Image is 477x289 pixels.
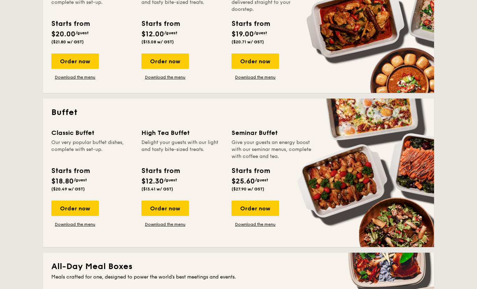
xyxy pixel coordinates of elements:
[51,187,85,192] span: ($20.49 w/ GST)
[141,187,173,192] span: ($13.41 w/ GST)
[51,274,426,281] div: Meals crafted for one, designed to power the world's best meetings and events.
[141,53,189,69] div: Order now
[51,222,99,227] a: Download the menu
[51,107,426,118] h2: Buffet
[51,53,99,69] div: Order now
[232,166,270,176] div: Starts from
[232,187,264,192] span: ($27.90 w/ GST)
[74,178,87,182] span: /guest
[51,177,74,186] span: $18.80
[51,30,75,38] span: $20.00
[232,177,255,186] span: $25.60
[232,222,279,227] a: Download the menu
[232,53,279,69] div: Order now
[51,19,89,29] div: Starts from
[51,39,84,44] span: ($21.80 w/ GST)
[141,74,189,80] a: Download the menu
[254,30,267,35] span: /guest
[164,30,177,35] span: /guest
[51,74,99,80] a: Download the menu
[141,19,179,29] div: Starts from
[141,166,179,176] div: Starts from
[141,128,223,138] div: High Tea Buffet
[141,139,223,160] div: Delight your guests with our light and tasty bite-sized treats.
[141,39,174,44] span: ($13.08 w/ GST)
[141,30,164,38] span: $12.00
[232,128,313,138] div: Seminar Buffet
[51,261,426,272] h2: All-Day Meal Boxes
[232,19,270,29] div: Starts from
[51,166,89,176] div: Starts from
[232,30,254,38] span: $19.00
[164,178,177,182] span: /guest
[232,201,279,216] div: Order now
[51,139,133,160] div: Our very popular buffet dishes, complete with set-up.
[51,201,99,216] div: Order now
[232,39,264,44] span: ($20.71 w/ GST)
[232,139,313,160] div: Give your guests an energy boost with our seminar menus, complete with coffee and tea.
[75,30,89,35] span: /guest
[141,222,189,227] a: Download the menu
[141,177,164,186] span: $12.30
[255,178,268,182] span: /guest
[232,74,279,80] a: Download the menu
[51,128,133,138] div: Classic Buffet
[141,201,189,216] div: Order now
